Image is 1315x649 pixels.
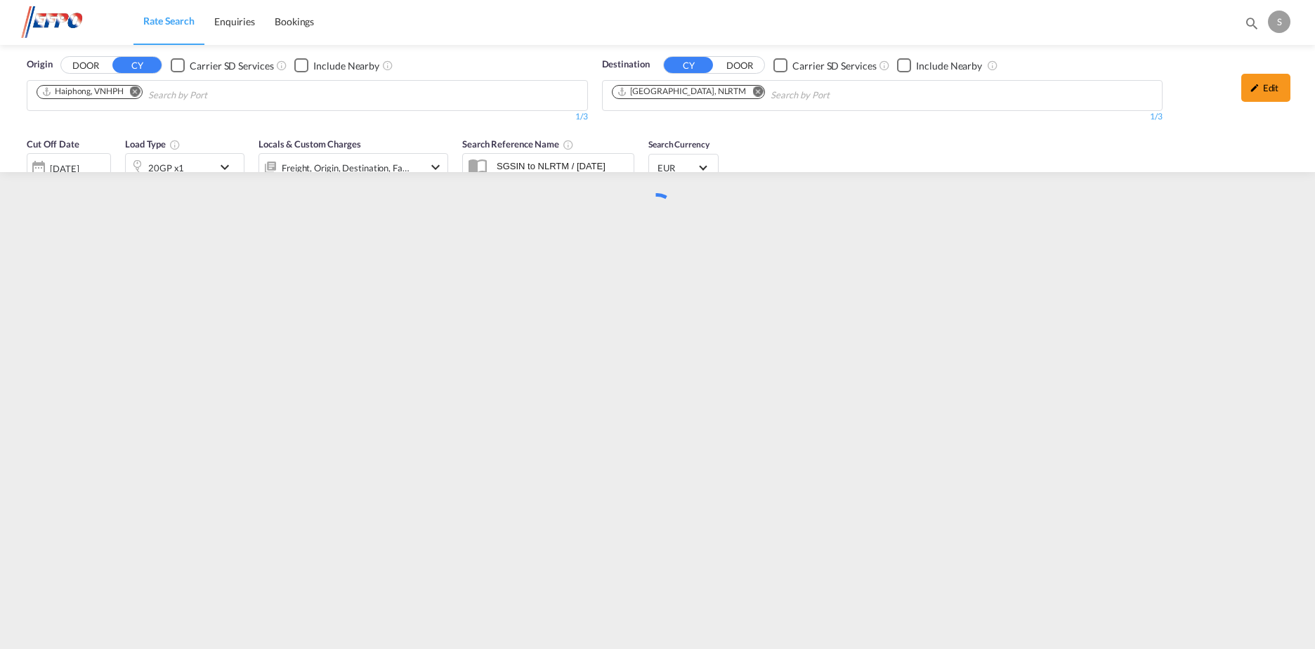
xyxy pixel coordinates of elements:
[294,58,379,72] md-checkbox: Checkbox No Ink
[27,138,79,150] span: Cut Off Date
[143,15,195,27] span: Rate Search
[1241,74,1290,102] div: icon-pencilEdit
[648,139,709,150] span: Search Currency
[276,60,287,71] md-icon: Unchecked: Search for CY (Container Yard) services for all selected carriers.Checked : Search for...
[1244,15,1260,37] div: icon-magnify
[771,84,904,107] input: Search by Port
[1268,11,1290,33] div: s
[27,111,588,123] div: 1/3
[259,138,361,150] span: Locals & Custom Charges
[563,139,574,150] md-icon: Your search will be saved by the below given name
[190,59,273,73] div: Carrier SD Services
[617,86,747,98] div: Rotterdam, NLRTM
[1244,15,1260,31] md-icon: icon-magnify
[382,60,393,71] md-icon: Unchecked: Ignores neighbouring ports when fetching rates.Checked : Includes neighbouring ports w...
[313,59,379,73] div: Include Nearby
[275,15,314,27] span: Bookings
[773,58,876,72] md-checkbox: Checkbox No Ink
[125,138,181,150] span: Load Type
[148,158,184,178] div: 20GP x1
[602,58,650,72] span: Destination
[916,59,982,73] div: Include Nearby
[879,60,890,71] md-icon: Unchecked: Search for CY (Container Yard) services for all selected carriers.Checked : Search for...
[41,86,126,98] div: Press delete to remove this chip.
[602,111,1163,123] div: 1/3
[664,57,713,73] button: CY
[112,57,162,73] button: CY
[897,58,982,72] md-checkbox: Checkbox No Ink
[462,138,574,150] span: Search Reference Name
[1250,83,1260,93] md-icon: icon-pencil
[617,86,750,98] div: Press delete to remove this chip.
[27,153,111,183] div: [DATE]
[427,159,444,176] md-icon: icon-chevron-down
[715,58,764,74] button: DOOR
[148,84,282,107] input: Chips input.
[656,157,711,178] md-select: Select Currency: € EUREuro
[792,59,876,73] div: Carrier SD Services
[743,86,764,100] button: Remove
[27,58,52,72] span: Origin
[610,81,910,107] md-chips-wrap: Chips container. Use arrow keys to select chips.
[61,58,110,74] button: DOOR
[125,153,244,181] div: 20GP x1icon-chevron-down
[121,86,142,100] button: Remove
[214,15,255,27] span: Enquiries
[282,158,410,178] div: Freight Origin Destination Factory Stuffing
[259,153,448,181] div: Freight Origin Destination Factory Stuffingicon-chevron-down
[490,155,634,176] input: Search Reference Name
[657,162,697,174] span: EUR
[216,159,240,176] md-icon: icon-chevron-down
[50,162,79,175] div: [DATE]
[21,6,116,38] img: d38966e06f5511efa686cdb0e1f57a29.png
[34,81,287,107] md-chips-wrap: Chips container. Use arrow keys to select chips.
[987,60,998,71] md-icon: Unchecked: Ignores neighbouring ports when fetching rates.Checked : Includes neighbouring ports w...
[41,86,124,98] div: Haiphong, VNHPH
[171,58,273,72] md-checkbox: Checkbox No Ink
[169,139,181,150] md-icon: icon-information-outline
